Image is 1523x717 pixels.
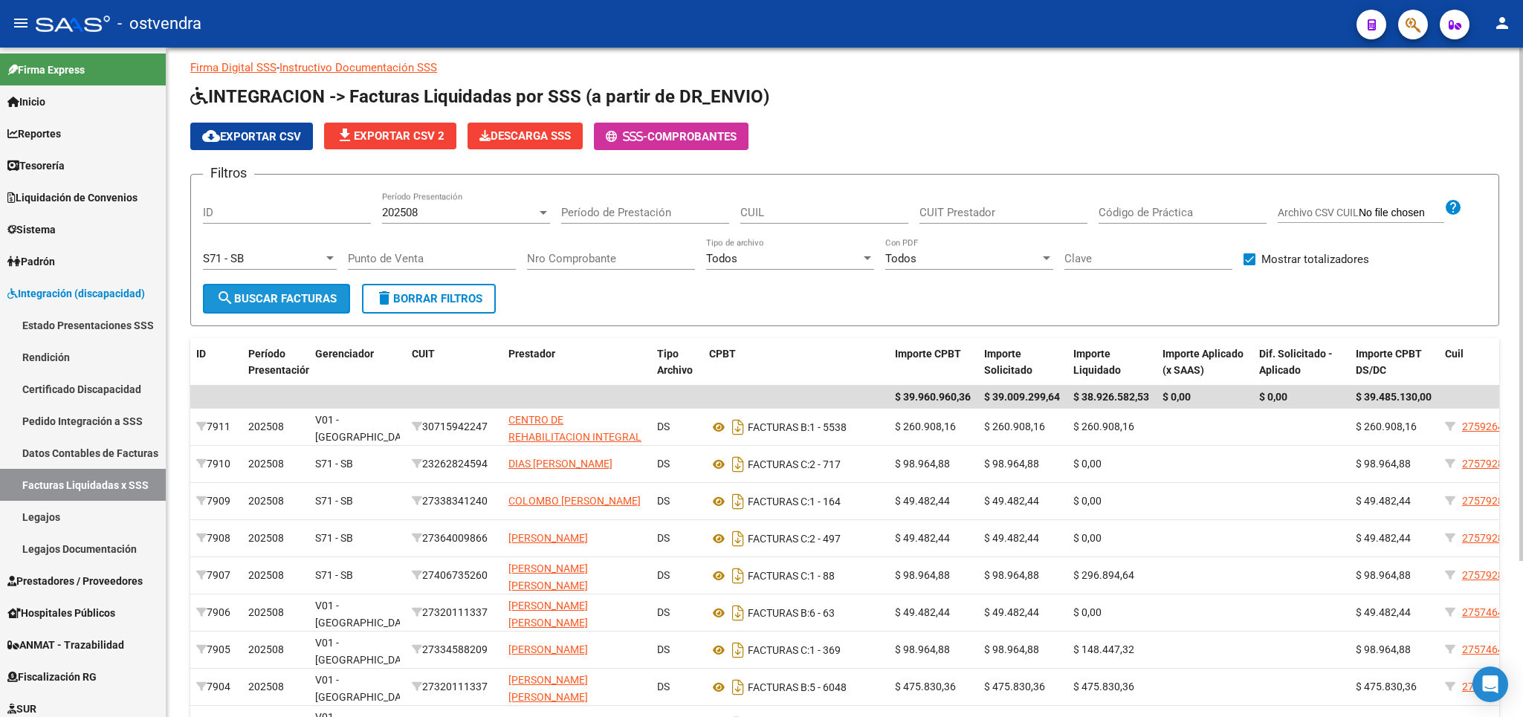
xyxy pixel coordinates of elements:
[728,415,748,439] i: Descargar documento
[315,569,353,581] span: S71 - SB
[594,123,748,150] button: -Comprobantes
[1073,569,1134,581] span: $ 296.894,64
[248,681,284,692] span: 202508
[1073,348,1121,377] span: Importe Liquidado
[7,189,138,206] span: Liquidación de Convenios
[190,86,769,107] span: INTEGRACION -> Facturas Liquidadas por SSS (a partir de DR_ENVIO)
[709,415,883,439] div: 1 - 5538
[12,14,30,32] mat-icon: menu
[117,7,201,40] span: - ostvendra
[657,421,670,432] span: DS
[1493,14,1511,32] mat-icon: person
[728,564,748,588] i: Descargar documento
[203,163,254,184] h3: Filtros
[728,527,748,551] i: Descargar documento
[1157,338,1253,403] datatable-header-cell: Importe Aplicado (x SAAS)
[748,644,809,656] span: FACTURAS C:
[709,527,883,551] div: 2 - 497
[315,495,353,507] span: S71 - SB
[1356,458,1411,470] span: $ 98.964,88
[728,601,748,625] i: Descargar documento
[1356,348,1422,377] span: Importe CPBT DS/DC
[315,414,415,443] span: V01 - [GEOGRAPHIC_DATA]
[748,496,809,507] span: FACTURAS C:
[196,493,236,510] div: 7909
[203,284,350,314] button: Buscar Facturas
[196,418,236,435] div: 7911
[748,458,809,470] span: FACTURAS C:
[651,338,703,403] datatable-header-cell: Tipo Archivo
[1073,458,1102,470] span: $ 0,00
[889,338,978,403] datatable-header-cell: Importe CPBT
[382,206,418,219] span: 202508
[706,252,737,265] span: Todos
[242,338,309,403] datatable-header-cell: Período Presentación
[728,452,748,476] i: Descargar documento
[479,129,571,143] span: Descarga SSS
[895,643,950,655] span: $ 98.964,88
[703,338,889,403] datatable-header-cell: CPBT
[1073,681,1134,692] span: $ 475.830,36
[375,289,393,307] mat-icon: delete
[657,532,670,544] span: DS
[657,569,670,581] span: DS
[309,338,406,403] datatable-header-cell: Gerenciador
[196,348,206,360] span: ID
[895,569,950,581] span: $ 98.964,88
[315,674,415,703] span: V01 - [GEOGRAPHIC_DATA]
[508,414,641,460] span: CENTRO DE REHABILITACION INTEGRAL TE INVITO A JUGAR S.R.L.
[984,391,1060,403] span: $ 39.009.299,64
[1356,606,1411,618] span: $ 49.482,44
[657,606,670,618] span: DS
[895,458,950,470] span: $ 98.964,88
[508,458,612,470] span: DIAS [PERSON_NAME]
[709,638,883,662] div: 1 - 369
[7,605,115,621] span: Hospitales Públicos
[508,348,555,360] span: Prestador
[748,570,809,582] span: FACTURAS C:
[895,391,971,403] span: $ 39.960.960,36
[412,493,497,510] div: 27338341240
[895,348,961,360] span: Importe CPBT
[984,643,1039,655] span: $ 98.964,88
[984,421,1045,432] span: $ 260.908,16
[1356,643,1411,655] span: $ 98.964,88
[895,495,950,507] span: $ 49.482,44
[978,338,1067,403] datatable-header-cell: Importe Solicitado
[315,348,374,360] span: Gerenciador
[1261,250,1369,268] span: Mostrar totalizadores
[1356,532,1411,544] span: $ 49.482,44
[508,674,588,703] span: [PERSON_NAME] [PERSON_NAME]
[657,681,670,692] span: DS
[190,123,313,150] button: Exportar CSV
[248,458,284,470] span: 202508
[315,532,353,544] span: S71 - SB
[1067,338,1157,403] datatable-header-cell: Importe Liquidado
[315,637,415,666] span: V01 - [GEOGRAPHIC_DATA]
[895,421,956,432] span: $ 260.908,16
[203,252,244,265] span: S71 - SB
[1278,207,1359,218] span: Archivo CSV CUIL
[412,348,435,360] span: CUIT
[7,62,85,78] span: Firma Express
[709,348,736,360] span: CPBT
[895,606,950,618] span: $ 49.482,44
[7,94,45,110] span: Inicio
[406,338,502,403] datatable-header-cell: CUIT
[1356,391,1432,403] span: $ 39.485.130,00
[1356,495,1411,507] span: $ 49.482,44
[248,643,284,655] span: 202508
[412,678,497,695] div: 27320111337
[748,607,809,619] span: FACTURAS B:
[748,681,809,693] span: FACTURAS B:
[196,530,236,547] div: 7908
[1073,643,1134,655] span: $ 148.447,32
[468,123,583,149] button: Descarga SSS
[657,348,693,377] span: Tipo Archivo
[1073,391,1149,403] span: $ 38.926.582,53
[196,641,236,658] div: 7905
[885,252,916,265] span: Todos
[709,675,883,699] div: 5 - 6048
[1472,666,1508,702] div: Open Intercom Messenger
[748,421,809,433] span: FACTURAS B:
